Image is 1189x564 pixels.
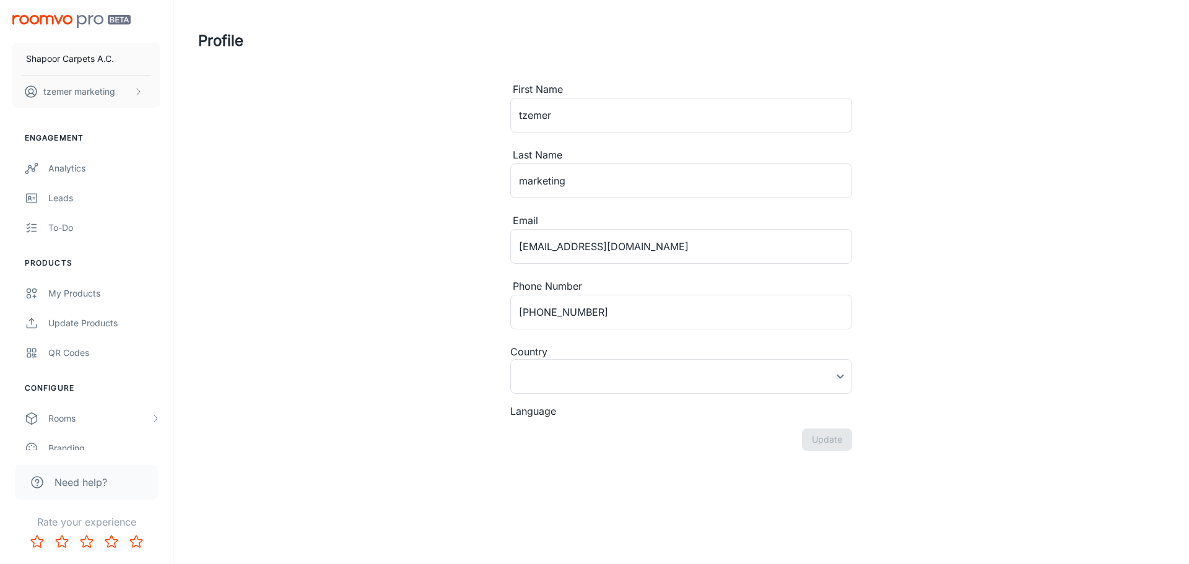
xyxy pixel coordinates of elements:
button: tzemer marketing [12,76,160,108]
div: To-do [48,221,160,235]
img: Roomvo PRO Beta [12,15,131,28]
div: Rooms [48,412,150,425]
button: Shapoor Carpets A.C. [12,43,160,75]
span: Need help? [54,475,107,490]
div: Leads [48,191,160,205]
div: Language [510,404,852,419]
div: Country [510,344,852,359]
button: Rate 1 star [25,529,50,554]
button: Rate 5 star [124,529,149,554]
button: Rate 4 star [99,529,124,554]
div: Email [510,213,852,229]
div: Analytics [48,162,160,175]
div: Phone Number [510,279,852,295]
div: Last Name [510,147,852,163]
div: QR Codes [48,346,160,360]
button: Rate 3 star [74,529,99,554]
div: My Products [48,287,160,300]
p: Rate your experience [10,514,163,529]
div: First Name [510,82,852,98]
button: Rate 2 star [50,529,74,554]
div: Update Products [48,316,160,330]
h1: Profile [198,30,243,52]
p: tzemer marketing [43,85,115,98]
div: Branding [48,441,160,455]
p: Shapoor Carpets A.C. [26,52,114,66]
